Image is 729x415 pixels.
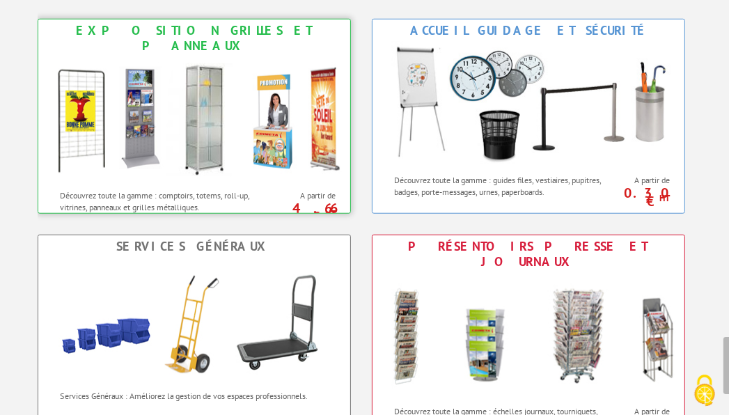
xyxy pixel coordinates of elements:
[38,19,351,214] a: Exposition Grilles et Panneaux Exposition Grilles et Panneaux Découvrez toute la gamme : comptoir...
[41,57,347,182] img: Exposition Grilles et Panneaux
[660,192,671,204] sup: HT
[372,19,685,214] a: Accueil Guidage et Sécurité Accueil Guidage et Sécurité Découvrez toute la gamme : guides files, ...
[326,207,336,219] sup: HT
[395,174,602,198] p: Découvrez toute la gamme : guides files, vestiaires, pupitres, badges, porte-messages, urnes, pap...
[606,175,671,186] span: A partir de
[687,373,722,408] img: Cookies (fenêtre modale)
[680,368,729,415] button: Cookies (fenêtre modale)
[375,42,682,167] img: Accueil Guidage et Sécurité
[265,204,336,221] p: 4.66 €
[376,239,681,269] div: Présentoirs Presse et Journaux
[61,390,346,402] p: Services Généraux : Améliorez la gestion de vos espaces professionnels.
[376,23,681,38] div: Accueil Guidage et Sécurité
[272,190,336,201] span: A partir de
[599,189,671,205] p: 0.30 €
[42,23,347,54] div: Exposition Grilles et Panneaux
[42,239,347,254] div: Services Généraux
[41,258,347,383] img: Services Généraux
[375,273,682,398] img: Présentoirs Presse et Journaux
[61,189,268,213] p: Découvrez toute la gamme : comptoirs, totems, roll-up, vitrines, panneaux et grilles métalliques.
